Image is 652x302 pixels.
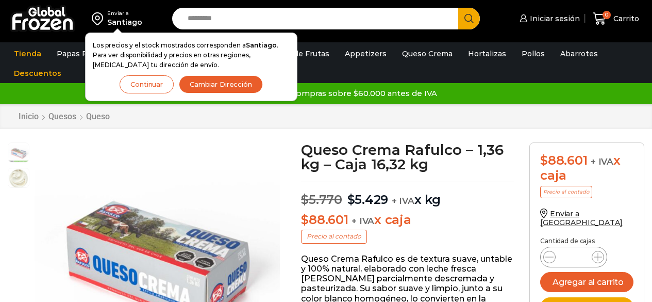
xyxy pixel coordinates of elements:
a: Queso [86,112,110,121]
span: $ [301,212,309,227]
a: Iniciar sesión [517,8,580,29]
span: queso-crema [8,143,29,164]
h1: Queso Crema Rafulco – 1,36 kg – Caja 16,32 kg [301,142,514,171]
bdi: 88.601 [540,153,587,168]
a: Inicio [18,112,39,121]
a: Pulpa de Frutas [265,44,335,63]
p: Precio al contado [540,186,592,198]
div: Enviar a [107,10,142,17]
bdi: 88.601 [301,212,348,227]
nav: Breadcrumb [18,112,110,121]
span: queso-crema [8,168,29,189]
button: Agregar al carrito [540,272,633,292]
span: Iniciar sesión [527,13,580,24]
img: address-field-icon.svg [92,10,107,27]
a: Tienda [9,44,46,63]
p: Los precios y el stock mostrados corresponden a . Para ver disponibilidad y precios en otras regi... [93,40,290,70]
p: Precio al contado [301,230,367,243]
a: Hortalizas [463,44,511,63]
button: Search button [458,8,480,29]
span: 0 [603,11,611,19]
a: 0 Carrito [590,7,642,31]
p: Cantidad de cajas [540,237,633,245]
strong: Santiago [246,41,277,49]
a: Descuentos [9,63,66,83]
div: x caja [540,153,633,183]
a: Abarrotes [555,44,603,63]
a: Appetizers [340,44,392,63]
span: $ [347,192,355,207]
span: $ [301,192,309,207]
input: Product quantity [564,250,583,264]
a: Pollos [516,44,550,63]
span: Carrito [611,13,639,24]
span: $ [540,153,548,168]
span: + IVA [392,196,414,206]
button: Continuar [120,75,174,93]
bdi: 5.770 [301,192,342,207]
bdi: 5.429 [347,192,389,207]
span: + IVA [591,156,613,167]
button: Cambiar Dirección [179,75,263,93]
a: Enviar a [GEOGRAPHIC_DATA] [540,209,623,227]
a: Quesos [48,112,77,121]
div: Santiago [107,17,142,27]
p: x kg [301,182,514,208]
a: Papas Fritas [52,44,109,63]
a: Queso Crema [397,44,458,63]
p: x caja [301,213,514,228]
span: + IVA [352,216,374,226]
